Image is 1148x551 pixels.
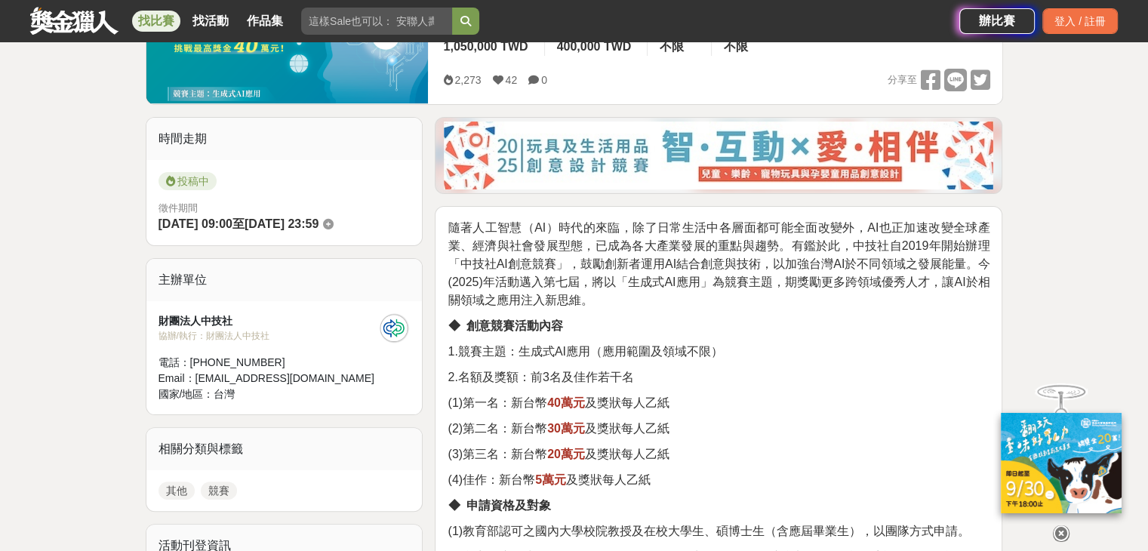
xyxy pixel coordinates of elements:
[585,448,669,460] span: 及獎狀每人乙紙
[245,217,319,230] span: [DATE] 23:59
[159,482,195,500] a: 其他
[443,40,528,53] span: 1,050,000 TWD
[159,329,380,343] div: 協辦/執行： 財團法人中技社
[566,473,651,486] span: 及獎狀每人乙紙
[186,11,235,32] a: 找活動
[448,371,633,383] span: 2.名額及獎額：前3名及佳作若干名
[454,74,481,86] span: 2,273
[506,74,518,86] span: 42
[214,388,235,400] span: 台灣
[159,371,380,386] div: Email： [EMAIL_ADDRESS][DOMAIN_NAME]
[448,499,551,512] strong: ◆ 申請資格及對象
[159,172,217,190] span: 投稿中
[132,11,180,32] a: 找比賽
[159,202,198,214] span: 徵件期間
[444,122,993,189] img: d4b53da7-80d9-4dd2-ac75-b85943ec9b32.jpg
[448,396,547,409] span: (1)第一名：新台幣
[241,11,289,32] a: 作品集
[557,40,632,53] span: 400,000 TWD
[448,422,547,435] span: (2)第二名：新台幣
[448,345,722,358] span: 1.競賽主題：生成式AI應用（應用範圍及領域不限）
[159,355,380,371] div: 電話： [PHONE_NUMBER]
[547,396,585,409] strong: 40萬元
[448,221,989,306] span: 隨著人工智慧（AI）時代的來臨，除了日常生活中各層面都可能全面改變外，AI也正加速改變全球產業、經濟與社會發展型態，已成為各大產業發展的重點與趨勢。有鑑於此，中技社自2019年開始辦理「中技社A...
[585,396,669,409] span: 及獎狀每人乙紙
[585,422,669,435] span: 及獎狀每人乙紙
[887,69,916,91] span: 分享至
[959,8,1035,34] a: 辦比賽
[232,217,245,230] span: 至
[724,40,748,53] span: 不限
[535,473,566,486] strong: 5萬元
[159,217,232,230] span: [DATE] 09:00
[1042,8,1118,34] div: 登入 / 註冊
[547,422,585,435] strong: 30萬元
[541,74,547,86] span: 0
[1001,413,1122,513] img: c171a689-fb2c-43c6-a33c-e56b1f4b2190.jpg
[201,482,237,500] a: 競賽
[301,8,452,35] input: 這樣Sale也可以： 安聯人壽創意銷售法募集
[448,448,547,460] span: (3)第三名：新台幣
[660,40,684,53] span: 不限
[159,388,214,400] span: 國家/地區：
[146,118,423,160] div: 時間走期
[146,259,423,301] div: 主辦單位
[448,319,563,332] strong: ◆ 創意競賽活動內容
[448,473,535,486] span: (4)佳作：新台幣
[547,448,585,460] strong: 20萬元
[159,313,380,329] div: 財團法人中技社
[146,428,423,470] div: 相關分類與標籤
[448,525,970,537] span: (1)教育部認可之國內大學校院教授及在校大學生、碩博士生（含應屆畢業生），以團隊方式申請。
